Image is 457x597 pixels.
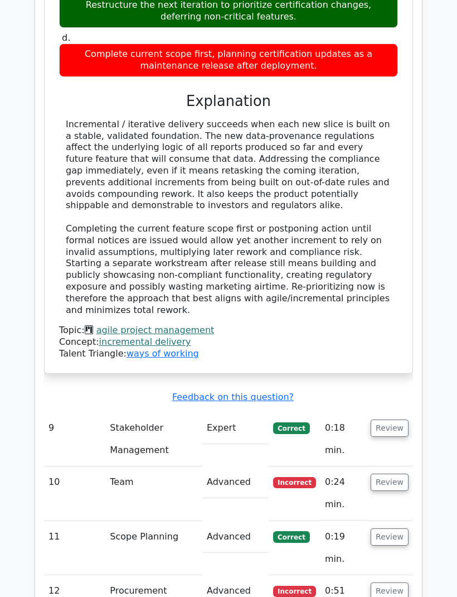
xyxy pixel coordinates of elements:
td: 0:18 min. [320,412,366,466]
button: Review [371,474,409,491]
span: Incorrect [273,586,316,597]
td: 0:24 min. [320,466,366,521]
button: Review [371,528,409,546]
td: Scope Planning [105,521,202,575]
span: d. [62,32,70,43]
div: Complete current scope first, planning certification updates as a maintenance release after deplo... [59,44,398,77]
td: Stakeholder Management [105,412,202,466]
h3: Explanation [66,93,391,110]
td: 9 [44,412,105,466]
td: Advanced [202,466,269,498]
a: incremental delivery [99,336,191,347]
a: agile project management [96,325,215,335]
td: Expert [202,412,269,444]
span: Correct [273,531,309,542]
a: ways of working [127,348,199,359]
span: Correct [273,422,309,434]
a: Feedback on this question? [172,392,294,402]
td: 0:19 min. [320,521,366,575]
td: Team [105,466,202,521]
div: Incremental / iterative delivery succeeds when each new slice is built on a stable, validated fou... [66,119,391,316]
div: Topic: [59,325,398,336]
td: 10 [44,466,105,521]
td: Advanced [202,521,269,553]
span: Incorrect [273,477,316,488]
button: Review [371,420,409,437]
td: 11 [44,521,105,575]
div: Talent Triangle: [59,325,398,359]
div: Concept: [59,336,398,348]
